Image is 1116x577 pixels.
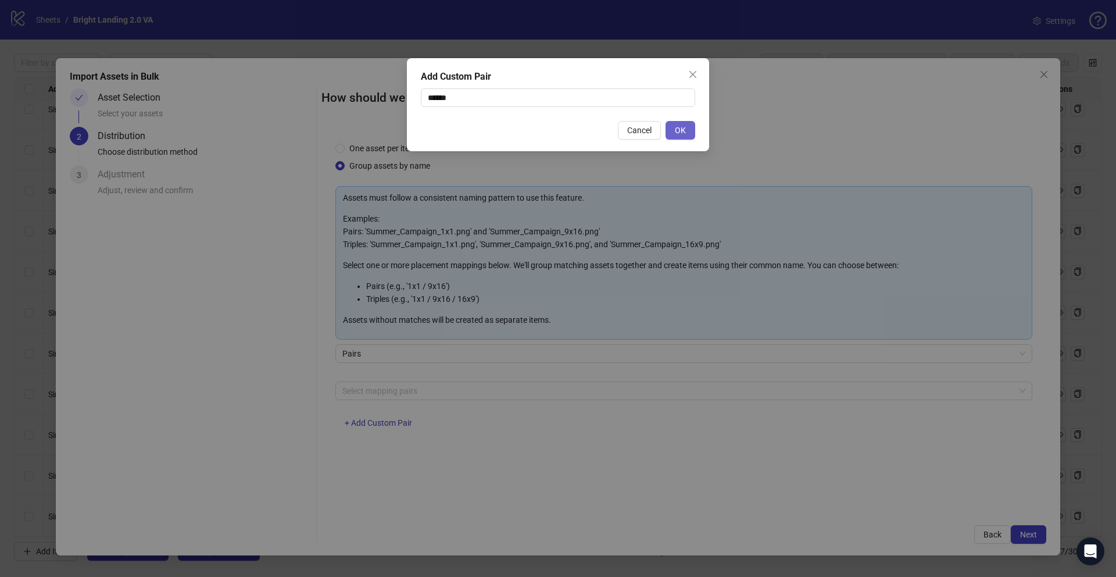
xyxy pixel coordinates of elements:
span: Cancel [627,126,652,135]
span: close [688,70,697,79]
button: Cancel [618,121,661,140]
span: OK [675,126,686,135]
button: Close [684,65,702,84]
div: Open Intercom Messenger [1076,537,1104,565]
div: Add Custom Pair [421,70,695,84]
button: OK [666,121,695,140]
